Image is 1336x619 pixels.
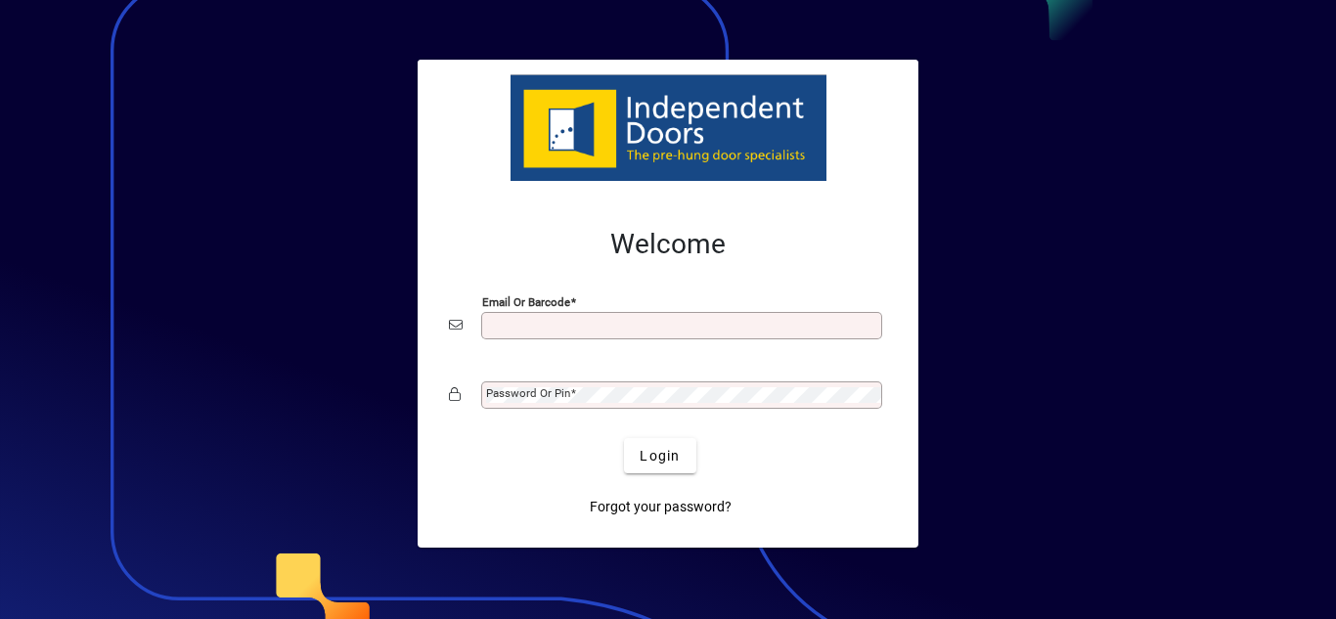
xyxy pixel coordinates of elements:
mat-label: Password or Pin [486,386,570,400]
button: Login [624,438,695,473]
a: Forgot your password? [582,489,739,524]
h2: Welcome [449,228,887,261]
mat-label: Email or Barcode [482,295,570,309]
span: Forgot your password? [590,497,732,517]
span: Login [640,446,680,466]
